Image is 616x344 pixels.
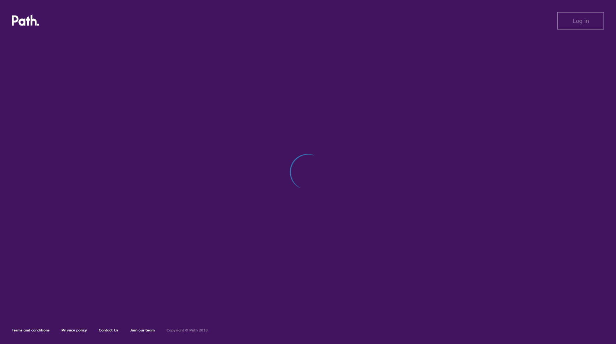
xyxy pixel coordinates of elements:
[12,328,50,333] a: Terms and conditions
[573,17,589,24] span: Log in
[557,12,604,30] button: Log in
[130,328,155,333] a: Join our team
[62,328,87,333] a: Privacy policy
[167,328,208,333] h6: Copyright © Path 2018
[99,328,118,333] a: Contact Us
